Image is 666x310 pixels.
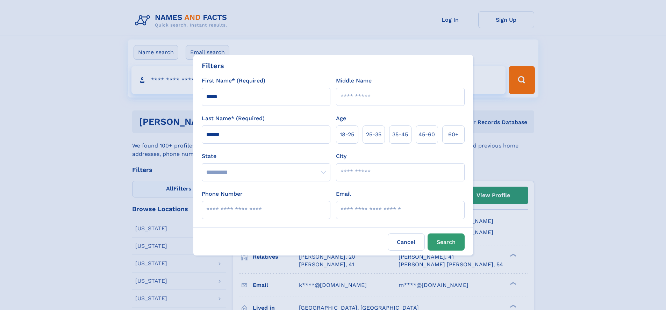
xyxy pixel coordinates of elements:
[448,130,459,139] span: 60+
[336,114,346,123] label: Age
[418,130,435,139] span: 45‑60
[202,190,243,198] label: Phone Number
[336,190,351,198] label: Email
[336,77,372,85] label: Middle Name
[202,152,330,160] label: State
[388,233,425,251] label: Cancel
[202,77,265,85] label: First Name* (Required)
[336,152,346,160] label: City
[202,60,224,71] div: Filters
[202,114,265,123] label: Last Name* (Required)
[340,130,354,139] span: 18‑25
[366,130,381,139] span: 25‑35
[428,233,465,251] button: Search
[392,130,408,139] span: 35‑45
